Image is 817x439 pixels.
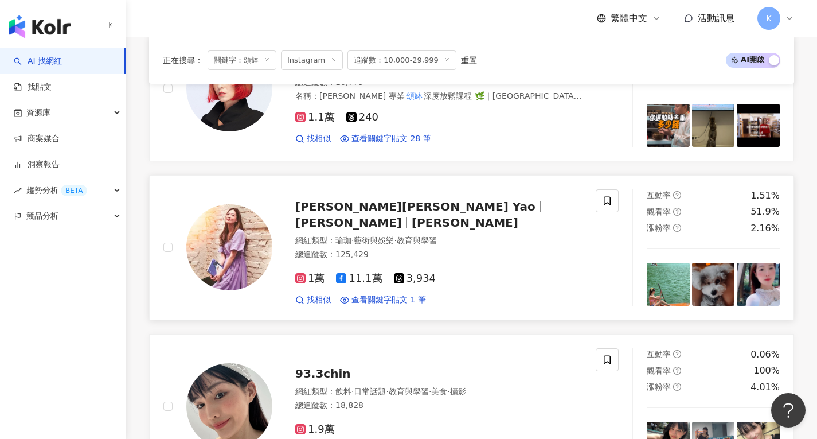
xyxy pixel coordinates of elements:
[405,90,424,102] mark: 頌缽
[307,133,331,145] span: 找相似
[647,366,671,375] span: 觀看率
[149,175,794,320] a: KOL Avatar[PERSON_NAME][PERSON_NAME] Yao[PERSON_NAME][PERSON_NAME]網紅類型：瑜珈·藝術與娛樂·教育與學習總追蹤數：125,429...
[673,191,681,199] span: question-circle
[673,208,681,216] span: question-circle
[386,387,388,396] span: ·
[673,367,681,375] span: question-circle
[307,294,331,306] span: 找相似
[9,15,71,38] img: logo
[295,424,335,436] span: 1.9萬
[295,133,331,145] a: 找相似
[351,133,431,145] span: 查看關鍵字貼文 28 筆
[14,187,22,195] span: rise
[295,91,577,112] span: 名稱 ：
[295,386,582,398] div: 網紅類型 ：
[450,387,466,396] span: 攝影
[394,236,396,245] span: ·
[295,249,582,261] div: 總追蹤數 ： 125,429
[335,387,351,396] span: 飲料
[351,294,426,306] span: 查看關鍵字貼文 1 筆
[737,104,780,147] img: post-image
[647,263,690,306] img: post-image
[750,381,780,394] div: 4.01%
[750,189,780,202] div: 1.51%
[340,133,431,145] a: 查看關鍵字貼文 28 筆
[319,91,405,100] span: [PERSON_NAME] 專業
[750,222,780,235] div: 2.16%
[394,273,436,285] span: 3,934
[186,204,272,290] img: KOL Avatar
[295,111,335,123] span: 1.1萬
[295,91,582,112] span: 深度放鬆課程 🌿｜[GEOGRAPHIC_DATA]專業
[354,236,394,245] span: 藝術與娛樂
[14,159,60,170] a: 洞察報告
[295,273,325,285] span: 1萬
[61,185,87,196] div: BETA
[647,382,671,391] span: 漲粉率
[483,101,503,114] mark: 頌缽
[753,364,780,377] div: 100%
[208,50,276,70] span: 關鍵字：頌缽
[647,207,671,216] span: 觀看率
[340,294,426,306] a: 查看關鍵字貼文 1 筆
[347,50,456,70] span: 追蹤數：10,000-29,999
[397,236,437,245] span: 教育與學習
[335,236,351,245] span: 瑜珈
[737,263,780,306] img: post-image
[673,383,681,391] span: question-circle
[429,387,431,396] span: ·
[295,200,535,213] span: [PERSON_NAME][PERSON_NAME] Yao
[26,203,58,229] span: 競品分析
[461,56,477,65] div: 重置
[26,100,50,126] span: 資源庫
[14,81,52,93] a: 找貼文
[389,387,429,396] span: 教育與學習
[354,387,386,396] span: 日常話題
[647,104,690,147] img: post-image
[647,223,671,232] span: 漲粉率
[750,205,780,218] div: 51.9%
[295,400,582,411] div: 總追蹤數 ： 18,828
[281,50,343,70] span: Instagram
[673,224,681,232] span: question-circle
[336,273,382,285] span: 11.1萬
[447,387,449,396] span: ·
[14,56,62,67] a: searchAI 找網紅
[149,16,794,161] a: KOL Avatarvera_boehi網紅類型：飲料·狗·教育與學習·美食·醫療與健康·寵物總追蹤數：10,779名稱：[PERSON_NAME] 專業頌缽深度放鬆課程 🌿｜[GEOGRAPH...
[771,393,806,428] iframe: Help Scout Beacon - Open
[295,294,331,306] a: 找相似
[346,111,378,123] span: 240
[692,104,735,147] img: post-image
[14,133,60,145] a: 商案媒合
[295,367,351,380] span: 93.3chin
[750,348,780,361] div: 0.06%
[186,45,272,131] img: KOL Avatar
[351,387,354,396] span: ·
[351,236,354,245] span: ·
[611,12,647,25] span: 繁體中文
[295,216,402,230] span: [PERSON_NAME]
[692,263,735,306] img: post-image
[431,387,447,396] span: 美食
[673,350,681,358] span: question-circle
[766,12,771,25] span: K
[647,191,671,200] span: 互動率
[26,177,87,203] span: 趨勢分析
[163,56,203,65] span: 正在搜尋 ：
[295,235,582,247] div: 網紅類型 ：
[311,101,331,114] mark: 頌缽
[412,216,518,230] span: [PERSON_NAME]
[647,349,671,359] span: 互動率
[698,13,734,24] span: 活動訊息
